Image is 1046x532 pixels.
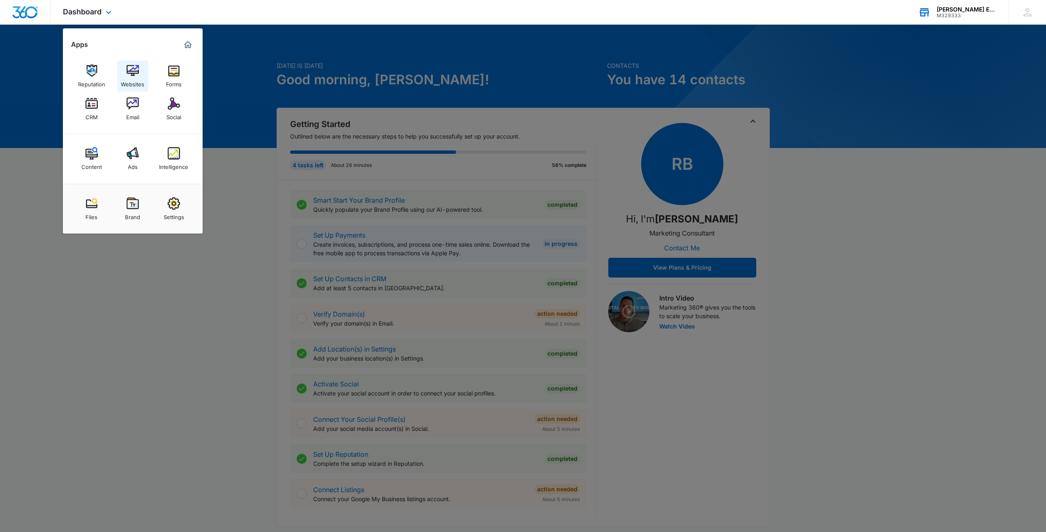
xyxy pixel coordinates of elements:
a: Intelligence [158,143,189,174]
div: Files [85,210,97,220]
div: account name [937,6,997,13]
a: Settings [158,193,189,224]
div: Settings [164,210,184,220]
div: account id [937,13,997,19]
div: Content [81,160,102,170]
a: Marketing 360® Dashboard [181,38,194,51]
h2: Apps [71,41,88,49]
a: Websites [117,60,148,92]
a: Content [76,143,107,174]
div: Email [126,110,139,120]
div: Forms [166,77,182,88]
div: CRM [85,110,98,120]
a: Social [158,93,189,125]
div: Reputation [78,77,105,88]
div: Social [166,110,181,120]
a: Reputation [76,60,107,92]
div: Ads [128,160,138,170]
span: Dashboard [63,7,102,16]
a: Ads [117,143,148,174]
a: CRM [76,93,107,125]
a: Brand [117,193,148,224]
a: Email [117,93,148,125]
div: Websites [121,77,144,88]
div: Brand [125,210,140,220]
a: Files [76,193,107,224]
div: Intelligence [159,160,188,170]
a: Forms [158,60,189,92]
